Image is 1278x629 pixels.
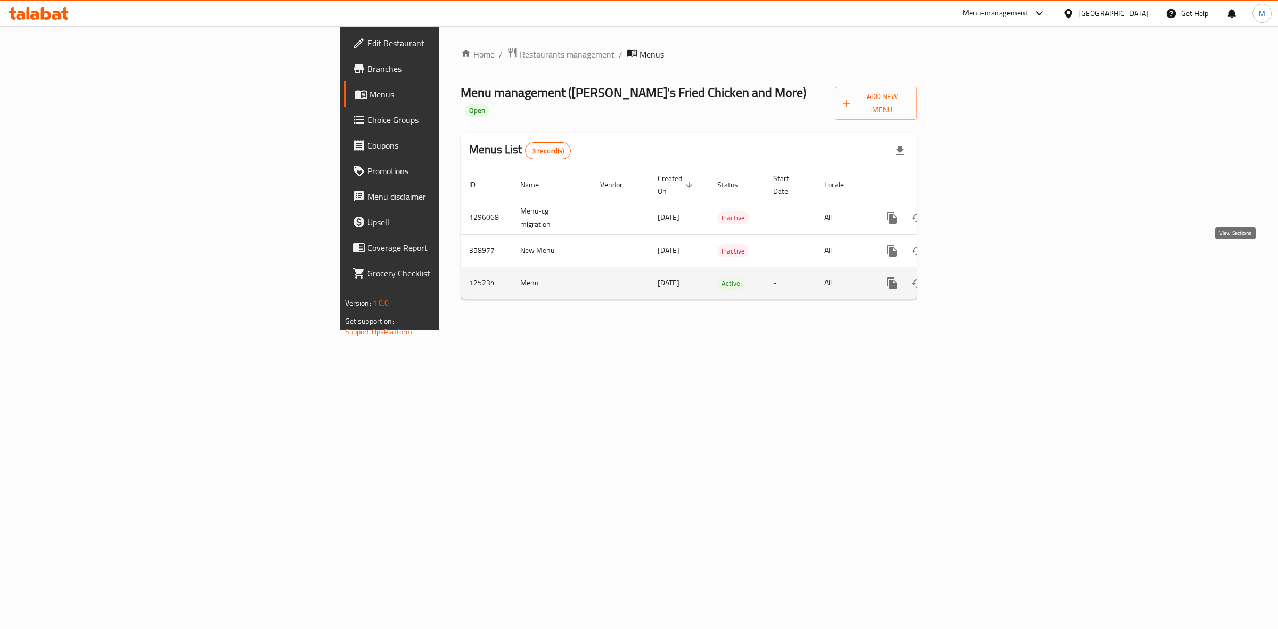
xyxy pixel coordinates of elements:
div: Total records count [525,142,571,159]
span: Name [520,178,553,191]
td: All [816,234,871,267]
span: Restaurants management [520,48,615,61]
nav: breadcrumb [461,47,917,61]
a: Promotions [344,158,553,184]
span: Version: [345,296,371,310]
div: Inactive [717,244,749,257]
td: All [816,267,871,299]
span: Active [717,277,744,290]
span: ID [469,178,489,191]
button: more [879,238,905,264]
span: Coupons [367,139,545,152]
button: Add New Menu [835,87,917,120]
span: Choice Groups [367,113,545,126]
span: [DATE] [658,243,679,257]
a: Menu disclaimer [344,184,553,209]
a: Branches [344,56,553,81]
td: - [765,201,816,234]
a: Coupons [344,133,553,158]
span: 3 record(s) [526,146,571,156]
a: Choice Groups [344,107,553,133]
a: Restaurants management [507,47,615,61]
a: Support.OpsPlatform [345,325,413,339]
span: Menus [640,48,664,61]
span: Branches [367,62,545,75]
a: Grocery Checklist [344,260,553,286]
span: M [1259,7,1265,19]
span: Promotions [367,165,545,177]
div: Menu-management [963,7,1028,20]
td: All [816,201,871,234]
a: Upsell [344,209,553,235]
span: Get support on: [345,314,394,328]
span: Menu disclaimer [367,190,545,203]
span: Add New Menu [843,90,909,117]
span: Menu management ( [PERSON_NAME]'s Fried Chicken and More ) [461,80,806,104]
button: Change Status [905,238,930,264]
span: Created On [658,172,696,198]
a: Menus [344,81,553,107]
span: Menus [370,88,545,101]
button: more [879,205,905,231]
span: Vendor [600,178,636,191]
span: Grocery Checklist [367,267,545,280]
th: Actions [871,169,990,201]
span: Locale [824,178,858,191]
table: enhanced table [461,169,990,300]
td: - [765,267,816,299]
a: Coverage Report [344,235,553,260]
span: [DATE] [658,210,679,224]
span: Inactive [717,212,749,224]
span: Coverage Report [367,241,545,254]
td: - [765,234,816,267]
span: Edit Restaurant [367,37,545,50]
div: [GEOGRAPHIC_DATA] [1078,7,1149,19]
button: Change Status [905,271,930,296]
button: more [879,271,905,296]
span: Start Date [773,172,803,198]
span: Status [717,178,752,191]
span: [DATE] [658,276,679,290]
span: Inactive [717,245,749,257]
div: Export file [887,138,913,164]
li: / [619,48,622,61]
span: 1.0.0 [373,296,389,310]
button: Change Status [905,205,930,231]
div: Inactive [717,211,749,224]
h2: Menus List [469,142,571,159]
span: Upsell [367,216,545,228]
a: Edit Restaurant [344,30,553,56]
